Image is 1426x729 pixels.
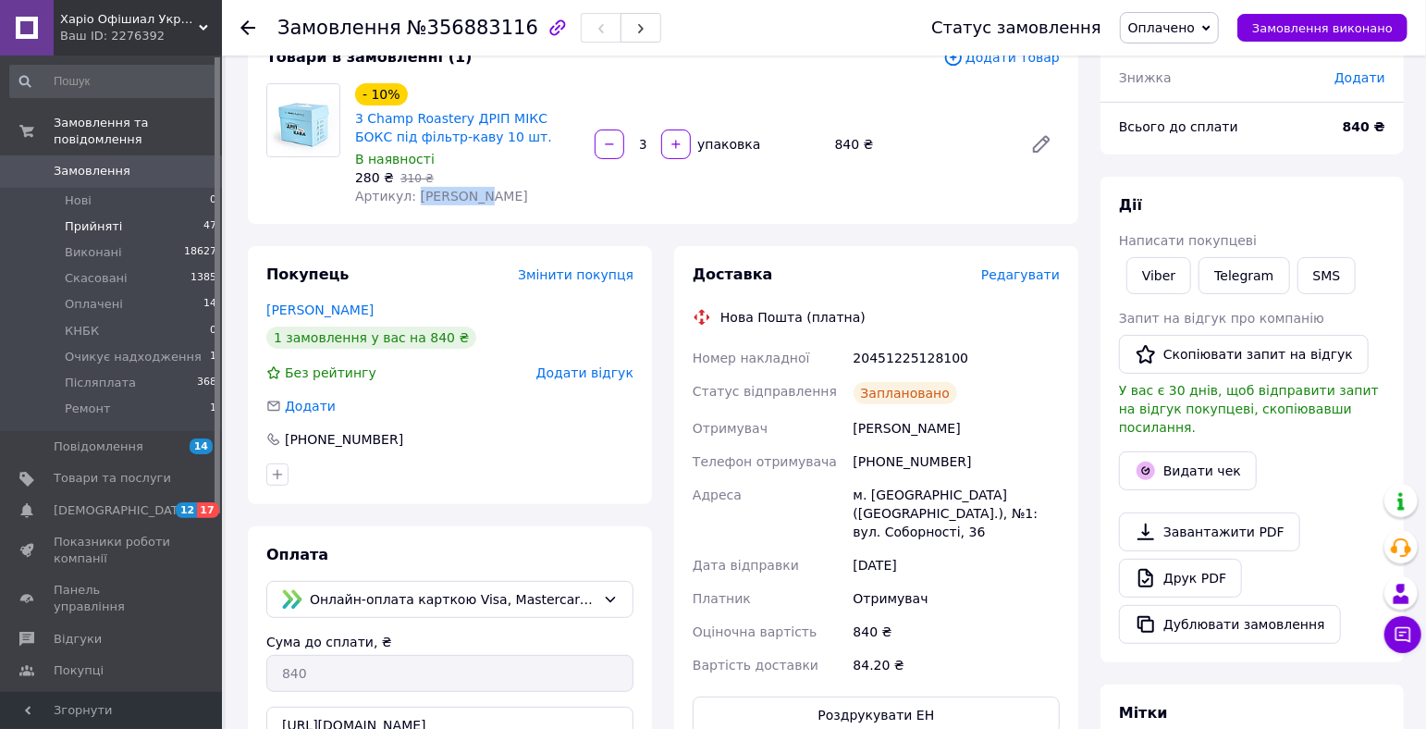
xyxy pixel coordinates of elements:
span: Знижка [1119,70,1172,85]
span: 280 ₴ [355,170,394,185]
span: Відгуки [54,631,102,648]
span: 0 [210,323,216,340]
span: Телефон отримувача [693,454,837,469]
span: Панель управління [54,582,171,615]
div: [PERSON_NAME] [850,412,1063,445]
span: 14 [190,439,213,454]
span: 14 [203,296,216,313]
span: Оплачено [1128,20,1195,35]
div: 84.20 ₴ [850,649,1063,682]
div: Статус замовлення [931,19,1101,37]
span: Без рейтингу [285,365,376,380]
div: упаковка [693,135,762,154]
span: Замовлення [54,163,130,179]
span: Дата відправки [693,558,799,573]
span: Показники роботи компанії [54,534,171,567]
span: Дії [1119,196,1142,214]
span: Всього до сплати [1119,119,1238,134]
span: 1385 [191,270,216,287]
span: Платник [693,591,751,606]
a: Viber [1126,257,1191,294]
div: Заплановано [854,382,958,404]
span: Скасовані [65,270,128,287]
div: [PHONE_NUMBER] [283,430,405,449]
span: Додати відгук [536,365,633,380]
span: 12 [176,502,197,518]
span: [DEMOGRAPHIC_DATA] [54,502,191,519]
span: Вартість доставки [693,658,818,673]
span: Написати покупцеві [1119,233,1257,248]
div: Повернутися назад [240,19,255,37]
span: Змінити покупця [518,267,633,282]
span: 0 [210,192,216,209]
div: [PHONE_NUMBER] [850,445,1063,478]
a: Telegram [1199,257,1289,294]
span: Товари та послуги [54,470,171,487]
span: Номер накладної [693,351,810,365]
span: 368 [197,375,216,391]
span: Статус відправлення [693,384,837,399]
input: Пошук [9,65,218,98]
div: [DATE] [850,549,1063,582]
b: 840 ₴ [1343,119,1385,134]
div: м. [GEOGRAPHIC_DATA] ([GEOGRAPHIC_DATA].), №1: вул. Соборності, 36 [850,478,1063,549]
a: Друк PDF [1119,559,1242,598]
span: 1 [210,401,216,417]
span: №356883116 [407,17,538,39]
span: Виконані [65,244,122,261]
div: Ваш ID: 2276392 [60,28,222,44]
span: У вас є 30 днів, щоб відправити запит на відгук покупцеві, скопіювавши посилання. [1119,383,1379,435]
span: Оплата [266,546,328,563]
button: SMS [1297,257,1357,294]
span: Повідомлення [54,439,143,455]
div: 840 ₴ [850,615,1063,649]
label: Сума до сплати, ₴ [266,635,392,649]
a: Редагувати [1023,126,1060,163]
a: [PERSON_NAME] [266,303,374,317]
span: Харіо Офішиал Україна [60,11,199,28]
span: Редагувати [981,267,1060,282]
span: Артикул: [PERSON_NAME] [355,189,528,204]
span: Адреса [693,488,742,502]
span: Покупець [266,266,350,283]
span: Доставка [693,266,773,283]
span: 310 ₴ [400,172,434,185]
button: Скопіювати запит на відгук [1119,335,1369,374]
span: 47 [203,218,216,235]
div: 20451225128100 [850,341,1063,375]
div: 840 ₴ [828,131,1015,157]
div: 1 замовлення у вас на 840 ₴ [266,327,476,349]
span: Онлайн-оплата карткою Visa, Mastercard - LiqPay [310,589,596,610]
span: Ремонт [65,401,111,417]
span: Додати [285,399,336,414]
span: Запит на відгук про компанію [1119,311,1324,326]
span: Замовлення виконано [1252,21,1393,35]
span: Прийняті [65,218,122,235]
span: Оплачені [65,296,123,313]
button: Чат з покупцем [1384,616,1421,653]
button: Замовлення виконано [1237,14,1408,42]
span: Нові [65,192,92,209]
div: - 10% [355,83,408,105]
a: 3 Champ Roastery ДРІП МІКС БОКС під фільтр-каву 10 шт. [355,111,552,144]
img: 3 Champ Roastery ДРІП МІКС БОКС під фільтр-каву 10 шт. [267,84,339,156]
span: 1 [210,349,216,365]
span: Оціночна вартість [693,624,817,639]
span: Замовлення [277,17,401,39]
span: Очикує надходження [65,349,202,365]
button: Видати чек [1119,451,1257,490]
span: Мітки [1119,704,1168,722]
span: Додати товар [943,47,1060,68]
span: КНБК [65,323,99,340]
span: Замовлення та повідомлення [54,115,222,148]
span: В наявності [355,152,435,167]
div: Отримувач [850,582,1063,615]
span: Покупці [54,662,104,679]
span: Отримувач [693,421,768,436]
button: Дублювати замовлення [1119,605,1341,644]
span: Післяплата [65,375,136,391]
a: Завантажити PDF [1119,513,1300,551]
span: Товари в замовленні (1) [266,48,473,66]
span: 17 [197,502,218,518]
span: 18627 [184,244,216,261]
